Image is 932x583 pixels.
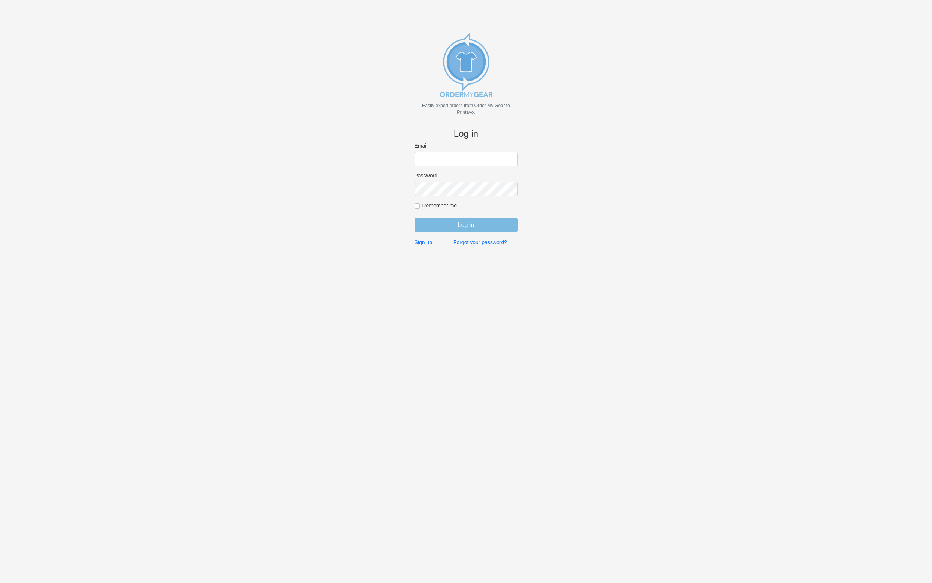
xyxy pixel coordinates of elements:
p: Easily export orders from Order My Gear to Printavo. [415,102,518,116]
img: new_omg_export_logo-652582c309f788888370c3373ec495a74b7b3fc93c8838f76510ecd25890bcc4.png [429,27,504,102]
input: Log in [415,218,518,232]
h4: Log in [415,128,518,139]
a: Forgot your password? [453,239,507,246]
label: Remember me [422,202,518,209]
label: Email [415,142,518,149]
a: Sign up [415,239,432,246]
label: Password [415,172,518,179]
